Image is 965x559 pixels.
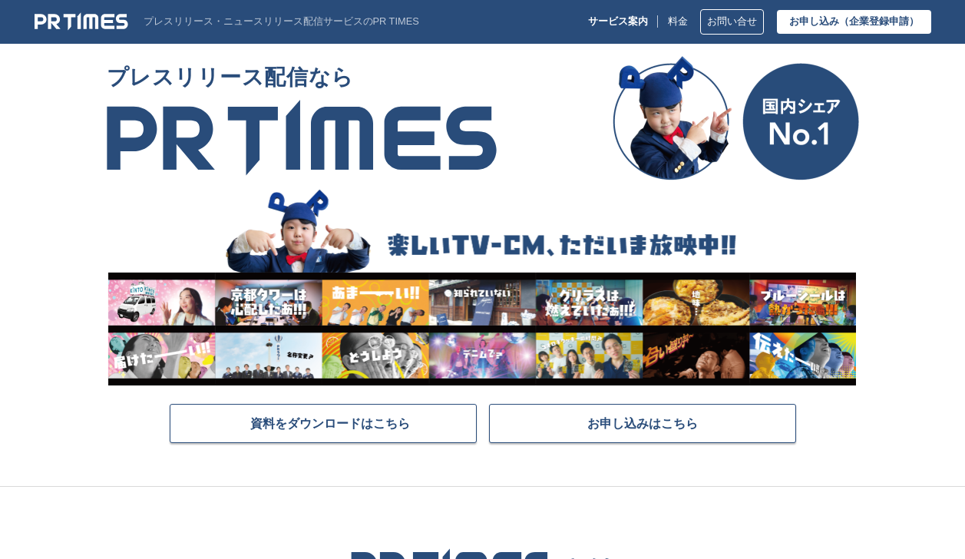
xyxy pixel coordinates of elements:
[170,404,477,443] a: 資料をダウンロードはこちら
[613,56,859,180] img: 国内シェア No.1
[588,16,648,28] p: サービス案内
[839,15,919,27] span: （企業登録申請）
[35,12,128,31] img: PR TIMES
[489,404,796,443] a: お申し込みはこちら
[250,415,410,431] span: 資料をダウンロードはこちら
[107,99,497,176] img: PR TIMES
[777,10,931,34] a: お申し込み（企業登録申請）
[700,9,764,35] a: お問い合せ
[107,187,856,385] img: 楽しいTV-CM、ただいま放映中!!
[144,16,419,28] p: プレスリリース・ニュースリリース配信サービスのPR TIMES
[668,16,688,28] a: 料金
[107,56,497,99] span: プレスリリース配信なら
